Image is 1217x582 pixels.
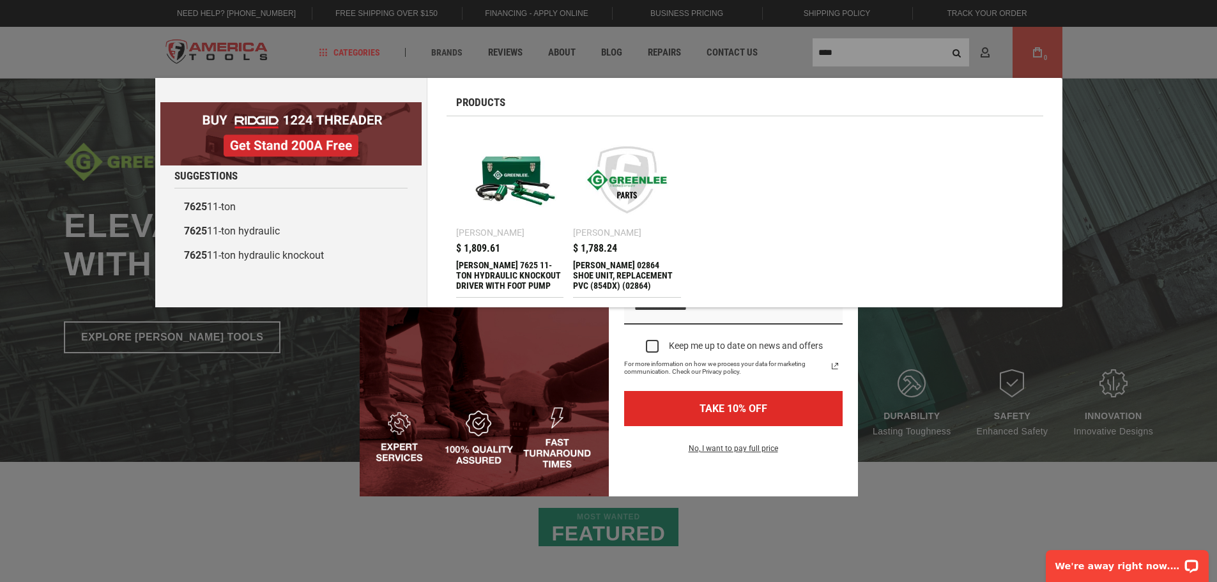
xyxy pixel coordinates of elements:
a: GREENLEE 7625 11-TON HYDRAULIC KNOCKOUT DRIVER WITH FOOT PUMP [PERSON_NAME] $ 1,809.61 [PERSON_NA... [456,126,564,297]
b: 7625 [184,225,207,237]
button: TAKE 10% OFF [624,391,843,426]
img: BOGO: Buy RIDGID® 1224 Threader, Get Stand 200A Free! [160,102,422,165]
span: $ 1,809.61 [456,243,500,254]
a: 762511-ton hydraulic [174,219,408,243]
div: Greenlee 02864 SHOE UNIT, REPLACEMENT PVC (854DX) (02864) [573,260,681,291]
a: Greenlee 02864 SHOE UNIT, REPLACEMENT PVC (854DX) (02864) [PERSON_NAME] $ 1,788.24 [PERSON_NAME] ... [573,126,681,297]
div: GREENLEE 7625 11-TON HYDRAULIC KNOCKOUT DRIVER WITH FOOT PUMP [456,260,564,291]
button: No, I want to pay full price [678,441,788,463]
a: BOGO: Buy RIDGID® 1224 Threader, Get Stand 200A Free! [160,102,422,112]
img: Greenlee 02864 SHOE UNIT, REPLACEMENT PVC (854DX) (02864) [579,132,675,227]
img: GREENLEE 7625 11-TON HYDRAULIC KNOCKOUT DRIVER WITH FOOT PUMP [463,132,558,227]
a: Read our Privacy Policy [827,358,843,374]
b: 7625 [184,249,207,261]
input: Email field [624,292,843,325]
a: 762511-ton [174,195,408,219]
svg: link icon [827,358,843,374]
div: [PERSON_NAME] [573,228,641,237]
a: 762511-ton hydraulic knockout [174,243,408,268]
span: $ 1,788.24 [573,243,617,254]
div: [PERSON_NAME] [456,228,524,237]
iframe: LiveChat chat widget [1037,542,1217,582]
span: Suggestions [174,171,238,181]
span: Products [456,97,505,108]
span: For more information on how we process your data for marketing communication. Check our Privacy p... [624,360,827,376]
div: Keep me up to date on news and offers [669,341,823,351]
b: 7625 [184,201,207,213]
